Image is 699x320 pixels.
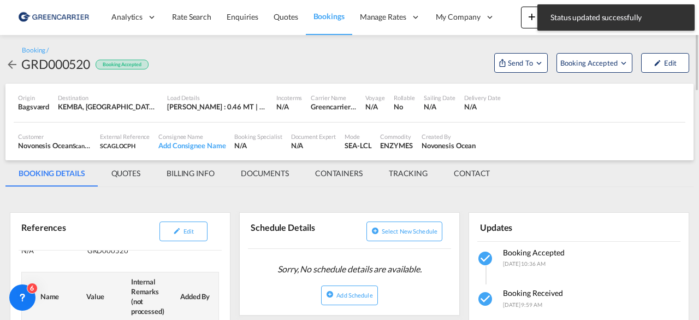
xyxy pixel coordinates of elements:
[503,288,563,298] span: Booking Received
[464,102,501,112] div: N/A
[503,301,542,308] span: [DATE] 9:59 AM
[503,260,546,267] span: [DATE] 10:36 AM
[291,132,336,141] div: Document Expert
[291,141,336,150] div: N/A
[18,94,49,102] div: Origin
[173,227,181,235] md-icon: icon-pencil
[18,132,91,141] div: Customer
[159,222,208,241] button: icon-pencilEdit
[234,141,282,150] div: N/A
[365,94,384,102] div: Voyage
[167,94,268,102] div: Load Details
[16,5,90,30] img: b0b18ec08afe11efb1d4932555f5f09d.png
[382,228,437,235] span: Select new schedule
[641,53,689,73] button: icon-pencilEdit
[371,227,379,235] md-icon: icon-plus-circle
[345,141,371,150] div: SEA-LCL
[234,132,282,141] div: Booking Specialist
[326,290,334,298] md-icon: icon-plus-circle
[273,259,426,280] span: Sorry, No schedule details are available.
[376,160,441,187] md-tab-item: TRACKING
[302,160,376,187] md-tab-item: CONTAINERS
[18,141,91,150] div: Novonesis Ocean
[5,55,21,73] div: icon-arrow-left
[360,11,406,22] span: Manage Rates
[167,102,268,112] div: [PERSON_NAME] : 0.46 MT | Volumetric Wt : 1.11 CBM | Chargeable Wt : 1.11 W/M
[365,102,384,112] div: N/A
[424,94,455,102] div: Sailing Date
[5,160,98,187] md-tab-item: BOOKING DETAILS
[313,11,345,21] span: Bookings
[345,132,371,141] div: Mode
[477,250,495,267] md-icon: icon-checkbox-marked-circle
[424,102,455,112] div: N/A
[228,160,302,187] md-tab-item: DOCUMENTS
[336,292,372,299] span: Add Schedule
[73,141,138,150] span: Scan Global Logistics A/S
[58,94,158,102] div: Destination
[422,132,476,141] div: Created By
[172,12,211,21] span: Rate Search
[87,246,151,255] div: GRD000520
[276,102,289,112] div: N/A
[5,58,19,71] md-icon: icon-arrow-left
[321,286,377,305] button: icon-plus-circleAdd Schedule
[183,228,194,235] span: Edit
[58,102,158,112] div: KEMBA, Mombasa, Kenya, Eastern Africa, Africa
[19,217,118,246] div: References
[311,102,357,112] div: Greencarrier Consolidators
[464,94,501,102] div: Delivery Date
[525,12,566,21] span: New
[96,60,148,70] div: Booking Accepted
[100,132,150,141] div: External Reference
[98,160,153,187] md-tab-item: QUOTES
[21,246,85,255] div: N/A
[158,132,226,141] div: Consignee Name
[100,142,135,149] span: SCAGLOCPH
[5,160,503,187] md-pagination-wrapper: Use the left and right arrow keys to navigate between tabs
[366,222,442,241] button: icon-plus-circleSelect new schedule
[158,141,226,150] div: Add Consignee Name
[248,217,347,244] div: Schedule Details
[477,290,495,308] md-icon: icon-checkbox-marked-circle
[274,12,298,21] span: Quotes
[560,57,619,68] span: Booking Accepted
[227,12,258,21] span: Enquiries
[547,12,685,23] span: Status updated successfully
[422,141,476,150] div: Novonesis Ocean
[11,11,191,22] body: Editor, editor10
[441,160,503,187] md-tab-item: CONTACT
[21,55,90,73] div: GRD000520
[507,57,534,68] span: Send To
[521,7,571,28] button: icon-plus 400-fgNewicon-chevron-down
[436,11,481,22] span: My Company
[394,94,415,102] div: Rollable
[654,59,661,67] md-icon: icon-pencil
[477,217,577,236] div: Updates
[525,10,538,23] md-icon: icon-plus 400-fg
[276,94,302,102] div: Incoterms
[153,160,228,187] md-tab-item: BILLING INFO
[311,94,357,102] div: Carrier Name
[494,53,548,73] button: Open demo menu
[18,102,49,112] div: Bagsværd
[503,248,565,257] span: Booking Accepted
[556,53,632,73] button: Open demo menu
[394,102,415,112] div: No
[380,132,412,141] div: Commodity
[111,11,143,22] span: Analytics
[22,46,49,55] div: Booking /
[380,141,412,150] div: ENZYMES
